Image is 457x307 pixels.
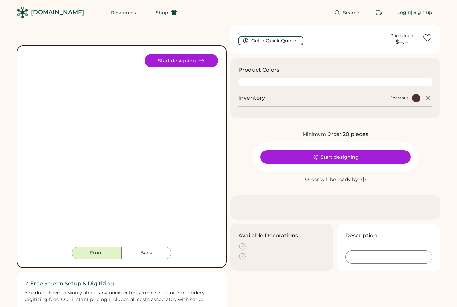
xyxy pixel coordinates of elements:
[238,232,298,240] h3: Available Decorations
[397,9,411,16] div: Login
[345,232,377,240] h3: Description
[260,150,411,164] button: Start designing
[122,247,171,259] button: Back
[145,54,218,67] button: Start designing
[25,280,219,288] h2: ✓ Free Screen Setup & Digitizing
[148,6,185,19] button: Shop
[385,38,418,46] div: $--.--
[238,94,265,102] h2: Inventory
[305,176,358,183] div: Order will be ready by
[238,66,279,74] h3: Product Colors
[326,6,368,19] button: Search
[25,54,218,247] img: yH5BAEAAAAALAAAAAABAAEAAAIBRAA7
[390,95,408,101] div: Chestnut
[72,247,122,259] button: Front
[303,131,343,138] div: Minimum Order:
[31,8,84,17] div: [DOMAIN_NAME]
[238,36,303,45] button: Get a Quick Quote
[343,130,368,138] div: 20 pieces
[25,290,219,303] div: You don't have to worry about any unexpected screen setup or embroidery digitizing fees. Our inst...
[156,10,168,15] span: Shop
[372,6,385,19] button: Retrieve an order
[343,10,360,15] span: Search
[17,7,28,18] img: Rendered Logo - Screens
[390,33,413,38] div: Prices from
[103,6,144,19] button: Resources
[411,9,432,16] div: | Sign up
